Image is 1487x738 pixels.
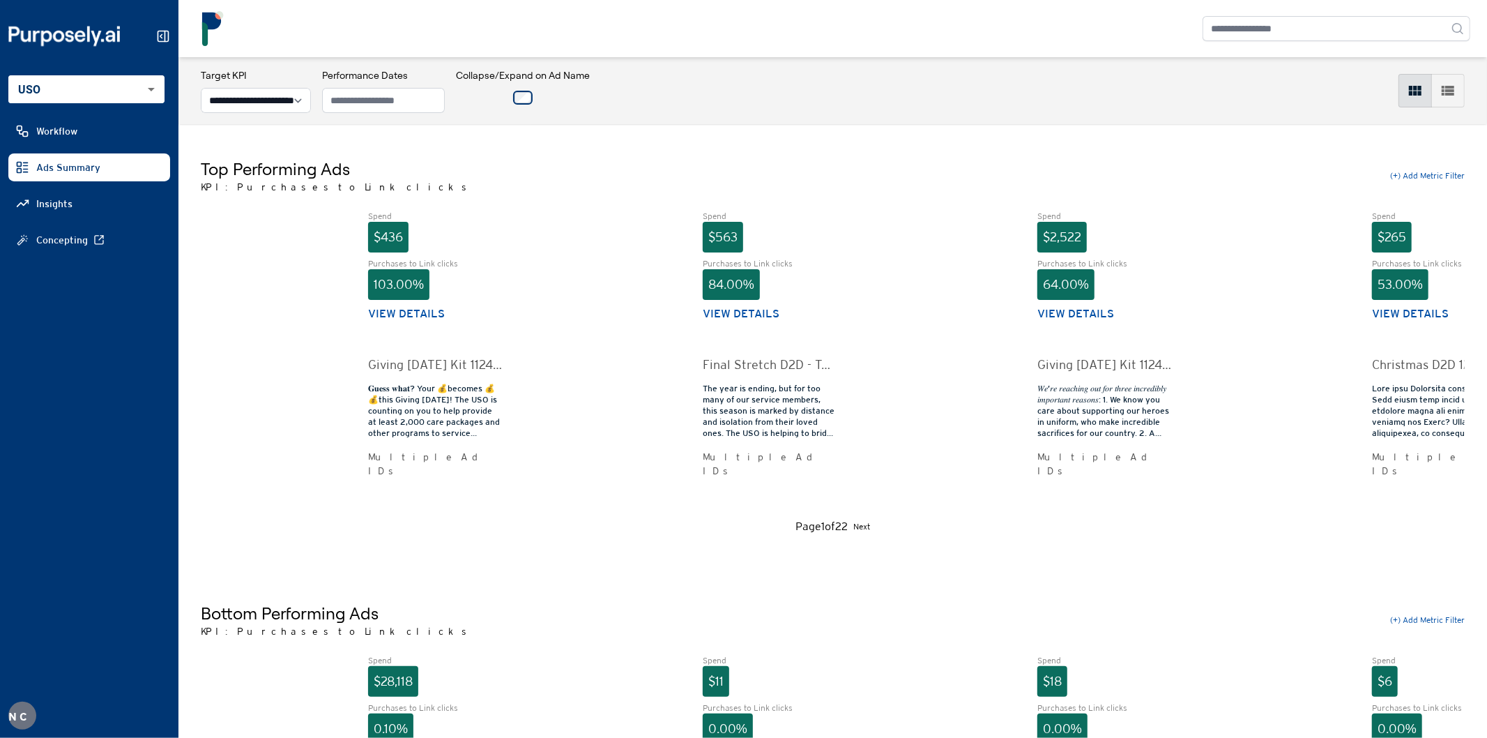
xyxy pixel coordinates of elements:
div: $28,118 [368,666,418,697]
h5: Top Performing Ads [201,158,473,180]
h3: Collapse/Expand on Ad Name [456,68,590,82]
a: Ads Summary [8,153,170,181]
div: Final Stretch D2D - Text 2 - Image 2 [703,355,837,375]
div: $563 [703,222,743,253]
div: Spend [1037,211,1171,222]
div: 𝐆𝐮𝐞𝐬𝐬 𝐰𝐡𝐚𝐭? Your 💰becomes 💰💰this Giving [DATE]! The USO is counting on you to help provide at lea... [368,383,502,439]
div: 64.00% [1037,269,1095,300]
h3: Target KPI [201,68,311,82]
button: (+) Add Metric Filter [1390,170,1465,181]
a: Workflow [8,117,170,145]
div: The year is ending, but for too many of our service members, this season is marked by distance an... [703,383,837,439]
a: Insights [8,190,170,218]
div: Purchases to Link clicks [703,258,837,269]
div: Spend [1037,655,1171,666]
button: (+) Add Metric Filter [1390,615,1465,626]
a: Concepting [8,226,170,254]
div: Multiple Ad IDs [1037,450,1171,478]
span: Concepting [36,233,88,247]
div: Spend [703,211,837,222]
h3: Performance Dates [322,68,445,82]
div: $2,522 [1037,222,1087,253]
div: Purchases to Link clicks [703,702,837,714]
p: KPI: Purchases to Link clicks [201,180,473,194]
div: 53.00% [1372,269,1428,300]
div: $11 [703,666,729,697]
button: View details [1037,306,1114,322]
span: Ads Summary [36,160,100,174]
div: $265 [1372,222,1412,253]
button: View details [1372,306,1449,322]
div: Spend [368,655,502,666]
div: $436 [368,222,409,253]
div: 103.00% [368,269,429,300]
div: $6 [1372,666,1398,697]
div: Purchases to Link clicks [368,702,502,714]
h5: Bottom Performing Ads [201,602,473,624]
div: Multiple Ad IDs [703,450,837,478]
span: Insights [36,197,73,211]
div: $18 [1037,666,1067,697]
div: Purchases to Link clicks [1037,258,1171,269]
div: 84.00% [703,269,760,300]
div: 𝑊𝑒’𝑟𝑒 𝑟𝑒𝑎𝑐ℎ𝑖𝑛𝑔 𝑜𝑢𝑡 𝑓𝑜𝑟 𝑡ℎ𝑟𝑒𝑒 𝑖𝑛𝑐𝑟𝑒𝑑𝑖𝑏𝑙𝑦 𝑖𝑚𝑝𝑜𝑟𝑡𝑎𝑛𝑡 𝑟𝑒𝑎𝑠𝑜𝑛𝑠: 1. We know you care about supporting o... [1037,383,1171,439]
button: NC [8,702,36,730]
div: Purchases to Link clicks [1037,702,1171,714]
img: logo [195,11,230,46]
div: Purchases to Link clicks [368,258,502,269]
p: KPI: Purchases to Link clicks [201,624,473,638]
div: Giving [DATE] Kit 1124 - Text 2 - Image 1 [368,355,502,375]
div: Giving [DATE] Kit 1124 - Text 5 - Image 3 [1037,355,1171,375]
span: Workflow [36,124,77,138]
button: Next [853,518,870,535]
button: View details [703,306,779,322]
div: Page 1 of 22 [795,518,848,535]
div: N C [8,702,36,730]
div: Spend [703,655,837,666]
div: USO [8,75,165,103]
button: View details [368,306,445,322]
div: Multiple Ad IDs [368,450,502,478]
div: Spend [368,211,502,222]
